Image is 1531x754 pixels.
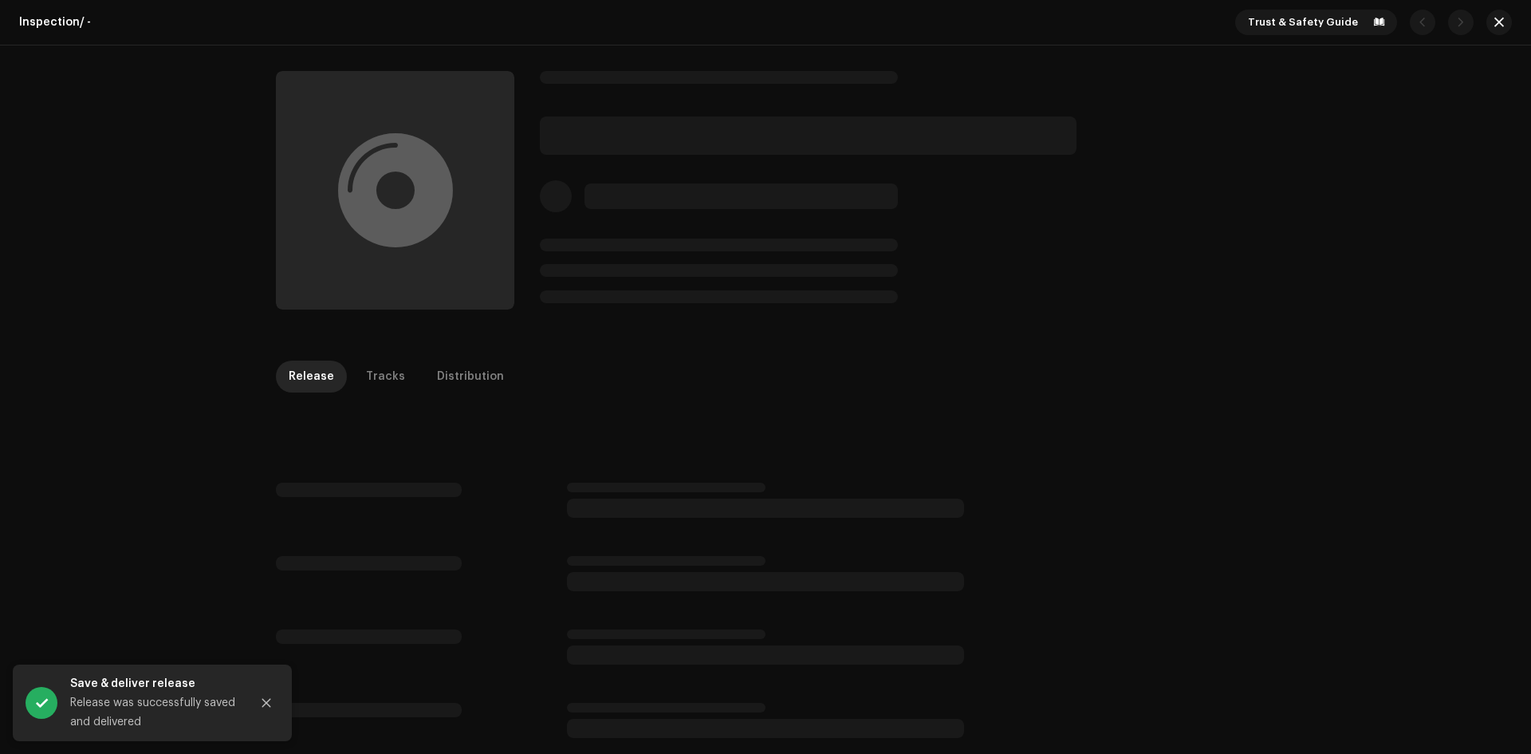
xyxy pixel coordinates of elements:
div: Distribution [437,361,504,393]
div: Release [289,361,334,393]
button: Close [250,687,282,719]
div: Release was successfully saved and delivered [70,693,238,732]
div: Tracks [366,361,405,393]
div: Save & deliver release [70,674,238,693]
